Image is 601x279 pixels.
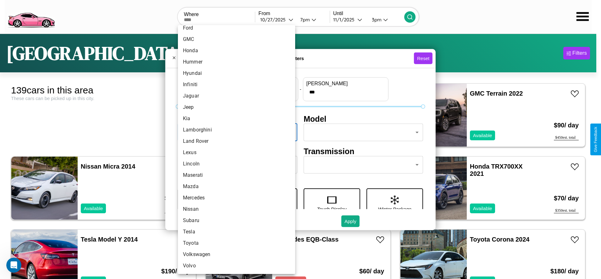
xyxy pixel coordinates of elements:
li: Kia [178,113,295,124]
div: Give Feedback [593,127,598,152]
iframe: Intercom live chat [6,258,21,273]
li: Toyota [178,237,295,249]
li: Infiniti [178,79,295,90]
li: Volkswagen [178,249,295,260]
li: Land Rover [178,136,295,147]
li: Hyundai [178,68,295,79]
li: Honda [178,45,295,56]
li: Mazda [178,181,295,192]
li: Ford [178,22,295,34]
li: Subaru [178,215,295,226]
li: Hummer [178,56,295,68]
li: Lexus [178,147,295,158]
li: Lamborghini [178,124,295,136]
li: Jaguar [178,90,295,102]
li: Volvo [178,260,295,271]
li: GMC [178,34,295,45]
li: Tesla [178,226,295,237]
li: Jeep [178,102,295,113]
li: Maserati [178,170,295,181]
li: Mercedes [178,192,295,204]
li: Lincoln [178,158,295,170]
li: Nissan [178,204,295,215]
